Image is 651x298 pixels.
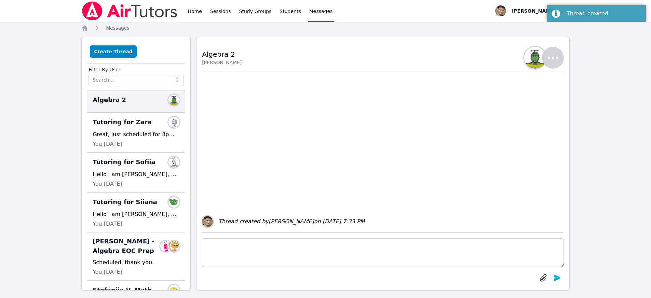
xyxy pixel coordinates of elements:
div: [PERSON_NAME] [202,59,242,66]
div: Tutoring for SiianaAnastasia KuzmitskaHello I am [PERSON_NAME], who is assigned to help [PERSON_N... [87,193,185,232]
div: Tutoring for SofiiaЕлена СолдатенковаHello I am [PERSON_NAME], who is assigned to help [PERSON_NA... [87,153,185,193]
img: David Alaverdian [202,216,213,227]
span: You, [DATE] [93,140,122,148]
div: Hello I am [PERSON_NAME], who is assigned to help [PERSON_NAME] with Math and [PERSON_NAME]. We a... [93,170,179,179]
div: Hello I am [PERSON_NAME], who is assigned to help [PERSON_NAME] with Math, English and Environmen... [93,210,179,218]
span: You, [DATE] [93,220,122,228]
div: [PERSON_NAME] - Algebra EOC PrepAmy HerndonRicardo (Ricky) MunizScheduled, thank you.You,[DATE] [87,232,185,281]
label: Filter By User [89,63,184,74]
img: Елена Солдатенкова [168,157,179,168]
input: Search... [89,74,184,86]
img: Amy Herndon [160,241,171,252]
span: Algebra 2 [93,95,126,105]
button: Create Thread [90,45,137,58]
img: Anastasia Kuzmitska [168,197,179,208]
img: Ricardo (Ricky) Muniz [168,241,179,252]
span: Stefaniia V. Math [93,285,152,295]
span: Tutoring for Zara [93,117,152,127]
div: Algebra 2Judy Judy Manouchehri [87,90,185,113]
img: Mikhail Aglaganov [168,117,179,128]
div: Tutoring for ZaraMikhail AglaganovGreat, just scheduled for 8pm [DATE] ([DATE]) and same for [DAT... [87,113,185,153]
div: Thread created [567,10,641,17]
span: Messages [309,8,333,15]
div: Great, just scheduled for 8pm [DATE] ([DATE]) and same for [DATE]. Thank you. [93,130,179,139]
div: Thread created by [PERSON_NAME] on [DATE] 7:33 PM [218,217,365,226]
span: [PERSON_NAME] - Algebra EOC Prep [93,237,163,256]
a: Messages [106,25,130,31]
img: Judy Judy Manouchehri [524,47,546,69]
img: Air Tutors [81,1,178,20]
img: Vergine Aiazian [168,285,179,296]
nav: Breadcrumb [81,25,570,31]
img: Judy Judy Manouchehri [168,95,179,105]
span: You, [DATE] [93,180,122,188]
h2: Algebra 2 [202,49,242,59]
span: Tutoring for Sofiia [93,157,155,167]
div: Scheduled, thank you. [93,258,179,267]
button: Judy Judy Manouchehri [528,47,564,69]
span: Tutoring for Siiana [93,197,157,207]
span: You, [DATE] [93,268,122,276]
